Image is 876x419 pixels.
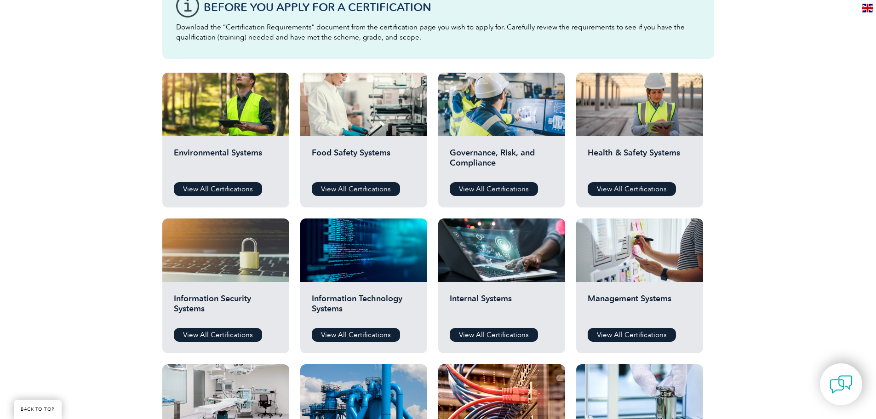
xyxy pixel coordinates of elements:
h2: Governance, Risk, and Compliance [450,148,554,175]
h3: Before You Apply For a Certification [204,1,700,13]
h2: Information Technology Systems [312,293,416,321]
img: contact-chat.png [830,373,853,396]
a: View All Certifications [312,182,400,196]
a: View All Certifications [588,182,676,196]
h2: Environmental Systems [174,148,278,175]
a: BACK TO TOP [14,400,62,419]
h2: Health & Safety Systems [588,148,692,175]
h2: Information Security Systems [174,293,278,321]
a: View All Certifications [450,328,538,342]
h2: Food Safety Systems [312,148,416,175]
a: View All Certifications [450,182,538,196]
p: Download the “Certification Requirements” document from the certification page you wish to apply ... [176,22,700,42]
a: View All Certifications [174,182,262,196]
h2: Internal Systems [450,293,554,321]
img: en [862,4,873,12]
a: View All Certifications [588,328,676,342]
h2: Management Systems [588,293,692,321]
a: View All Certifications [174,328,262,342]
a: View All Certifications [312,328,400,342]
